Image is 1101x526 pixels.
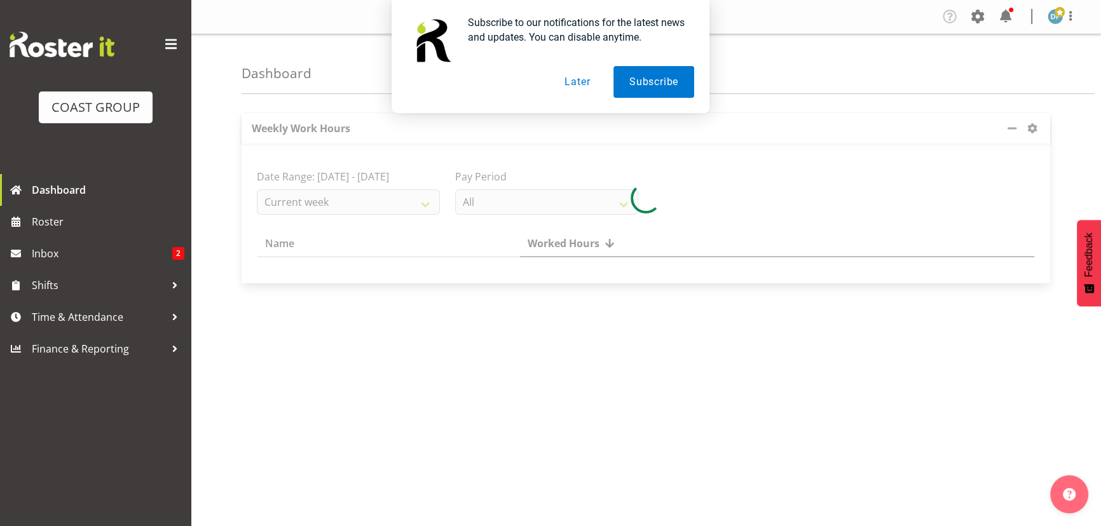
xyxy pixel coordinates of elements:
button: Feedback - Show survey [1077,220,1101,306]
span: 2 [172,247,184,260]
button: Later [549,66,606,98]
span: Shifts [32,276,165,295]
span: Roster [32,212,184,231]
img: notification icon [407,15,458,66]
span: Finance & Reporting [32,339,165,358]
img: help-xxl-2.png [1063,488,1076,501]
button: Subscribe [613,66,694,98]
span: Dashboard [32,180,184,199]
span: Time & Attendance [32,307,165,327]
div: Subscribe to our notifications for the latest news and updates. You can disable anytime. [458,15,694,44]
span: Inbox [32,244,172,263]
span: Feedback [1083,233,1095,277]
